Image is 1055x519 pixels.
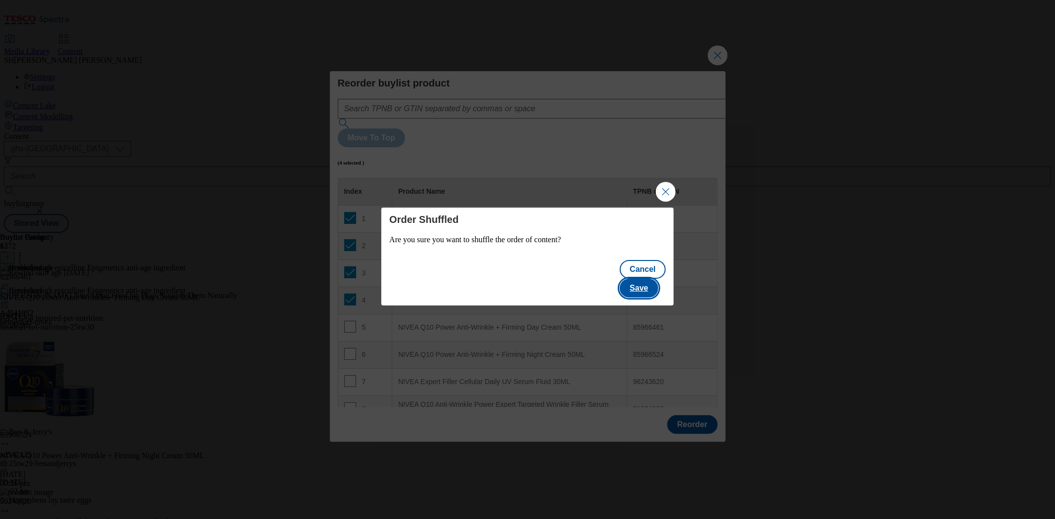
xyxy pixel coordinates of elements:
button: Cancel [620,260,665,279]
h4: Order Shuffled [389,214,666,225]
button: Close Modal [656,182,676,202]
button: Save [620,279,658,298]
p: Are you sure you want to shuffle the order of content? [389,235,666,244]
div: Modal [381,208,674,305]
